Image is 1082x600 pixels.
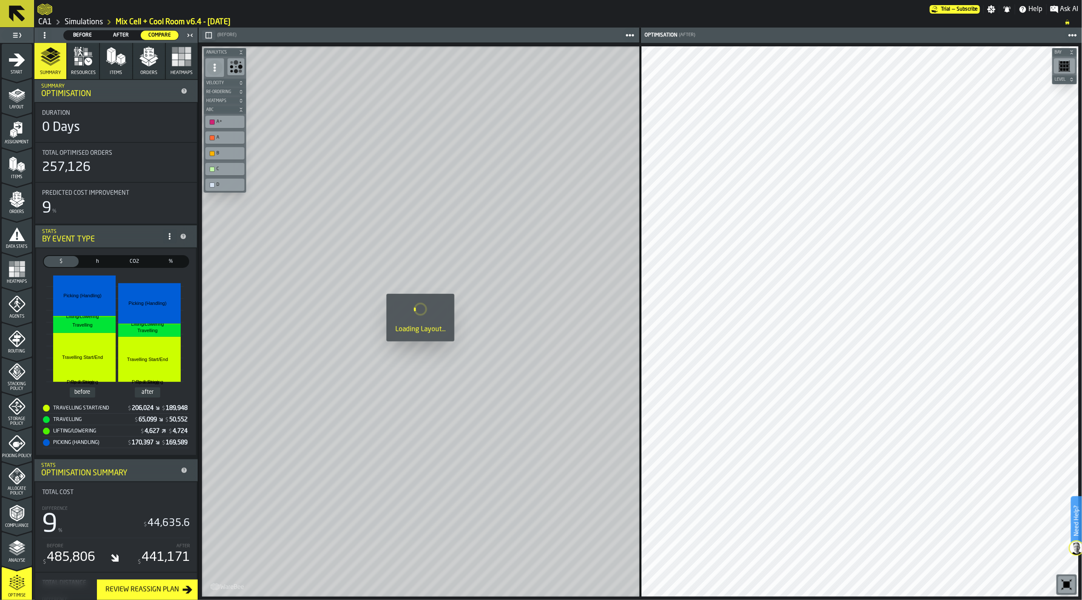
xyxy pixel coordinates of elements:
[2,218,32,252] li: menu Data Stats
[2,105,32,110] span: Layout
[204,99,237,103] span: Heatmaps
[204,50,237,55] span: Analytics
[204,90,237,94] span: Re-Ordering
[226,57,246,79] div: button-toolbar-undefined
[35,103,197,142] div: stat-Duration
[204,108,237,112] span: ABC
[35,482,197,572] div: stat-Total Cost
[204,114,246,130] div: button-toolbar-undefined
[42,110,70,117] span: Duration
[116,255,153,268] label: button-switch-multi-CO2
[43,255,80,268] label: button-switch-multi-Cost
[2,175,32,179] span: Items
[2,183,32,217] li: menu Orders
[42,150,112,156] span: Total Optimised Orders
[41,89,177,99] div: Optimisation
[2,593,32,598] span: Optimise
[42,110,190,117] div: Title
[42,150,190,156] div: Title
[204,48,246,57] button: button-
[184,30,196,40] label: button-toggle-Close me
[143,517,190,530] div: 44,635.6
[41,83,177,89] div: Summary
[42,504,68,512] label: Difference
[2,454,32,458] span: Picking Policy
[42,120,80,135] div: 0 Days
[80,256,115,267] div: thumb
[142,550,190,565] div: 441,171
[2,349,32,354] span: Routing
[204,79,246,87] button: button-
[2,70,32,75] span: Start
[140,30,179,40] label: button-switch-multi-Compare
[155,258,187,265] span: %
[2,253,32,287] li: menu Heatmaps
[166,405,187,412] div: Stat Value
[67,31,98,39] span: Before
[2,323,32,357] li: menu Routing
[941,6,950,12] span: Trial
[38,17,52,27] a: link-to-/wh/i/76e2a128-1b54-4d66-80d4-05ae4c277723
[138,559,141,565] span: $
[47,550,95,565] div: 485,806
[42,190,129,196] span: Predicted Cost Improvement
[1029,4,1043,14] span: Help
[75,390,91,395] text: before
[43,439,127,446] div: Picking (Handling)
[102,31,140,40] div: thumb
[144,31,175,39] span: Compare
[42,160,91,175] div: 257,126
[984,5,999,14] label: button-toggle-Settings
[140,70,157,76] span: Orders
[216,135,242,140] div: A
[2,114,32,148] li: menu Assignment
[47,542,63,549] label: Before
[132,405,153,412] div: Stat Value
[930,5,980,14] div: Menu Subscription
[2,44,32,78] li: menu Start
[202,30,216,40] button: button-
[132,439,153,446] div: Stat Value
[207,149,243,158] div: B
[1060,578,1073,591] svg: Reset zoom and position
[52,208,57,214] span: %
[141,429,144,435] span: $
[44,256,79,267] div: thumb
[42,235,163,244] div: By event type
[2,523,32,528] span: Compliance
[930,5,980,14] a: link-to-/wh/i/76e2a128-1b54-4d66-80d4-05ae4c277723/pricing/
[207,133,243,142] div: A
[128,440,131,446] span: $
[117,256,152,267] div: thumb
[2,417,32,426] span: Storage Policy
[144,522,147,527] span: $
[216,119,242,125] div: A+
[2,486,32,496] span: Allocate Policy
[207,117,243,126] div: A+
[139,416,157,423] div: Stat Value
[165,417,168,423] span: $
[204,578,252,595] a: logo-header
[162,406,165,412] span: $
[1072,497,1081,545] label: Need Help?
[217,32,236,38] span: (Before)
[82,258,114,265] span: h
[1052,75,1077,84] button: button-
[145,428,159,435] div: Stat Value
[207,180,243,189] div: D
[2,210,32,214] span: Orders
[135,417,138,423] span: $
[2,279,32,284] span: Heatmaps
[216,151,242,156] div: B
[1060,4,1079,14] span: Ask AI
[393,324,448,335] div: Loading Layout...
[1000,5,1015,14] label: button-toggle-Notifications
[41,463,177,469] div: Stats
[36,248,196,455] div: stat-
[204,105,246,114] button: button-
[2,392,32,427] li: menu Storage Policy
[2,358,32,392] li: menu Stacking Policy
[2,382,32,391] span: Stacking Policy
